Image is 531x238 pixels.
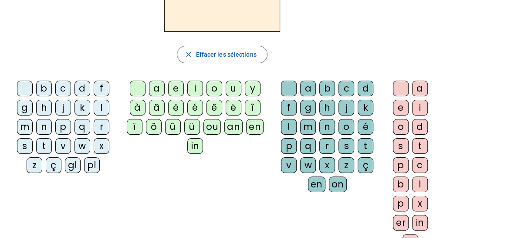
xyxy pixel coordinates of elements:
[319,100,335,116] div: h
[94,81,109,96] div: f
[36,100,52,116] div: h
[412,157,428,173] div: c
[55,100,71,116] div: j
[393,138,409,154] div: s
[245,81,260,96] div: y
[393,157,409,173] div: p
[300,138,316,154] div: q
[338,119,354,135] div: o
[94,100,109,116] div: l
[203,119,221,135] div: ou
[338,100,354,116] div: j
[358,81,373,96] div: d
[358,157,373,173] div: ç
[149,100,165,116] div: â
[412,100,428,116] div: i
[127,119,142,135] div: ï
[206,81,222,96] div: o
[149,81,165,96] div: a
[168,81,184,96] div: e
[74,100,90,116] div: k
[300,100,316,116] div: g
[412,119,428,135] div: d
[358,119,373,135] div: é
[55,81,71,96] div: c
[168,100,184,116] div: è
[165,119,181,135] div: û
[36,81,52,96] div: b
[412,196,428,211] div: x
[393,100,409,116] div: e
[393,215,409,231] div: er
[281,138,297,154] div: p
[187,138,203,154] div: in
[177,46,267,63] button: Effacer les sélections
[187,81,203,96] div: i
[338,81,354,96] div: c
[17,100,33,116] div: g
[358,100,373,116] div: k
[130,100,145,116] div: à
[308,177,325,192] div: en
[319,119,335,135] div: n
[27,157,42,173] div: z
[196,49,256,60] span: Effacer les sélections
[393,177,409,192] div: b
[245,100,260,116] div: î
[17,138,33,154] div: s
[74,119,90,135] div: q
[184,51,192,58] mat-icon: close
[74,81,90,96] div: d
[206,100,222,116] div: ê
[94,119,109,135] div: r
[329,177,347,192] div: on
[412,81,428,96] div: a
[224,119,243,135] div: an
[300,81,316,96] div: a
[55,138,71,154] div: v
[36,138,52,154] div: t
[184,119,200,135] div: ü
[187,100,203,116] div: é
[65,157,81,173] div: gl
[226,100,241,116] div: ë
[36,119,52,135] div: n
[300,119,316,135] div: m
[338,138,354,154] div: s
[412,215,428,231] div: in
[46,157,61,173] div: ç
[84,157,100,173] div: pl
[393,196,409,211] div: p
[281,100,297,116] div: f
[146,119,162,135] div: ô
[17,119,33,135] div: m
[281,157,297,173] div: v
[55,119,71,135] div: p
[246,119,264,135] div: en
[226,81,241,96] div: u
[300,157,316,173] div: w
[319,138,335,154] div: r
[94,138,109,154] div: x
[74,138,90,154] div: w
[412,177,428,192] div: l
[338,157,354,173] div: z
[319,81,335,96] div: b
[358,138,373,154] div: t
[393,119,409,135] div: o
[281,119,297,135] div: l
[412,138,428,154] div: t
[319,157,335,173] div: x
